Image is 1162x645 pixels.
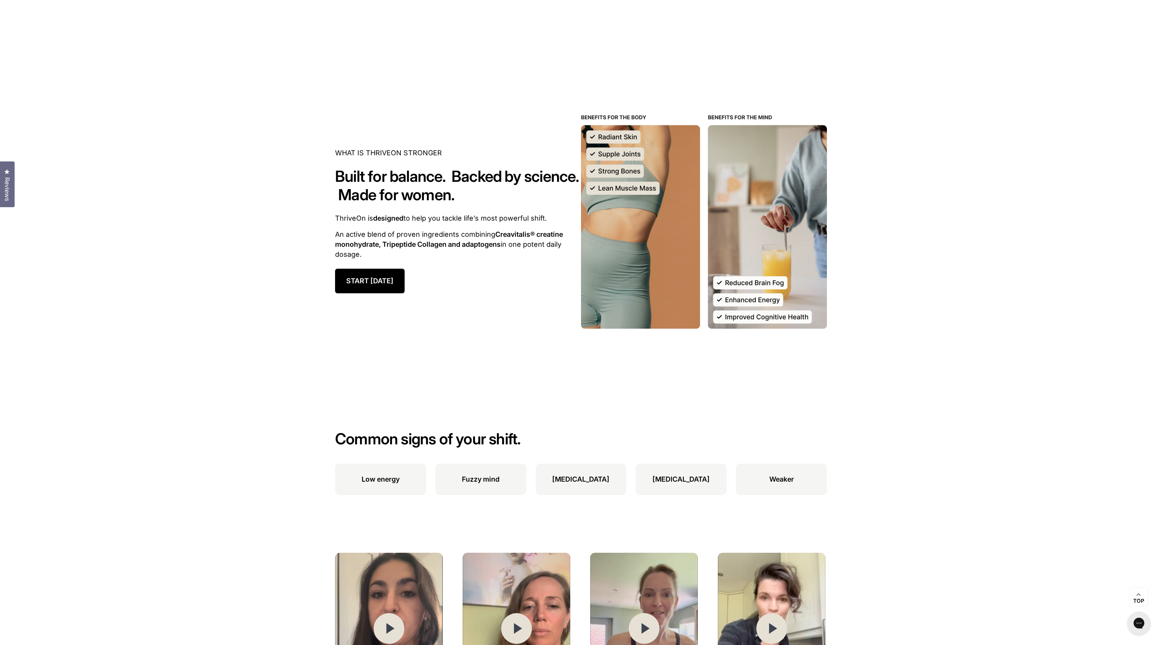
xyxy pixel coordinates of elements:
p: [MEDICAL_DATA] [552,474,609,484]
h2: Built for balance. Backed by science. Made for women. [335,167,581,204]
p: WHAT IS THRIVEON STRONGER [335,148,581,158]
p: [MEDICAL_DATA] [652,474,710,484]
span: Reviews [2,177,12,201]
p: Fuzzy mind [462,474,500,484]
p: An active blend of proven ingredients combining in one potent daily dosage. [335,229,581,259]
span: Top [1133,598,1144,605]
a: START [DATE] [335,269,405,293]
p: Weaker [769,474,794,484]
p: Low energy [362,474,400,484]
h2: Common signs of your shift. [335,430,827,448]
iframe: Gorgias live chat messenger [1124,609,1154,637]
p: ThriveOn is to help you tackle life’s most powerful shift. [335,213,581,223]
strong: designed [373,214,403,222]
